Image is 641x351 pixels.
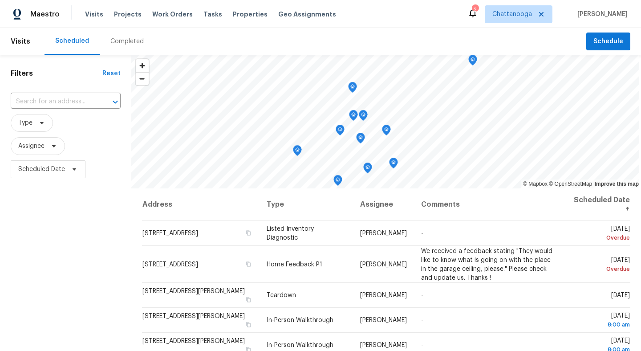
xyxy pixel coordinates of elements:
span: Maestro [30,10,60,19]
span: - [421,317,423,323]
div: Map marker [468,55,477,69]
span: - [421,230,423,237]
span: Scheduled Date [18,165,65,174]
th: Assignee [353,188,414,221]
span: Visits [85,10,103,19]
a: Improve this map [595,181,639,187]
div: Scheduled [55,37,89,45]
div: Map marker [389,158,398,171]
span: Work Orders [152,10,193,19]
span: [PERSON_NAME] [360,292,407,298]
span: Teardown [267,292,296,298]
div: Map marker [293,145,302,159]
span: [DATE] [568,226,630,242]
span: In-Person Walkthrough [267,317,333,323]
div: Map marker [356,133,365,147]
span: [STREET_ADDRESS][PERSON_NAME] [142,338,245,344]
span: Type [18,118,32,127]
span: - [421,342,423,348]
span: [STREET_ADDRESS][PERSON_NAME] [142,288,245,294]
th: Comments [414,188,560,221]
div: 2 [472,5,478,14]
span: [DATE] [568,257,630,273]
canvas: Map [131,55,639,188]
div: Map marker [348,82,357,96]
span: Chattanooga [492,10,532,19]
span: Schedule [593,36,623,47]
span: Assignee [18,142,45,151]
span: [PERSON_NAME] [574,10,628,19]
div: Map marker [336,125,345,139]
span: [PERSON_NAME] [360,342,407,348]
span: We received a feedback stating "They would like to know what is going on with the place in the ga... [421,248,552,281]
span: [STREET_ADDRESS][PERSON_NAME] [142,313,245,319]
span: - [421,292,423,298]
span: Zoom out [136,73,149,85]
button: Copy Address [244,296,252,304]
div: Reset [102,69,121,78]
span: [STREET_ADDRESS] [142,230,198,237]
input: Search for an address... [11,95,96,109]
th: Type [260,188,353,221]
span: [PERSON_NAME] [360,261,407,267]
div: Map marker [363,163,372,176]
span: Properties [233,10,268,19]
span: [STREET_ADDRESS] [142,261,198,267]
span: Geo Assignments [278,10,336,19]
a: Mapbox [523,181,548,187]
th: Scheduled Date ↑ [561,188,630,221]
div: Map marker [333,175,342,189]
div: Map marker [359,110,368,124]
span: Projects [114,10,142,19]
h1: Filters [11,69,102,78]
div: Overdue [568,233,630,242]
span: In-Person Walkthrough [267,342,333,348]
button: Copy Address [244,321,252,329]
button: Zoom out [136,72,149,85]
a: OpenStreetMap [549,181,592,187]
th: Address [142,188,260,221]
button: Schedule [586,33,630,51]
div: Map marker [382,125,391,139]
div: Map marker [349,110,358,124]
div: Overdue [568,264,630,273]
button: Copy Address [244,229,252,237]
span: Visits [11,32,30,51]
span: [PERSON_NAME] [360,317,407,323]
span: [DATE] [611,292,630,298]
div: Completed [110,37,144,46]
span: Tasks [203,11,222,17]
button: Open [109,96,122,108]
span: [PERSON_NAME] [360,230,407,237]
span: Listed Inventory Diagnostic [267,226,314,241]
span: Home Feedback P1 [267,261,322,267]
button: Zoom in [136,59,149,72]
button: Copy Address [244,260,252,268]
span: [DATE] [568,313,630,329]
div: 8:00 am [568,320,630,329]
